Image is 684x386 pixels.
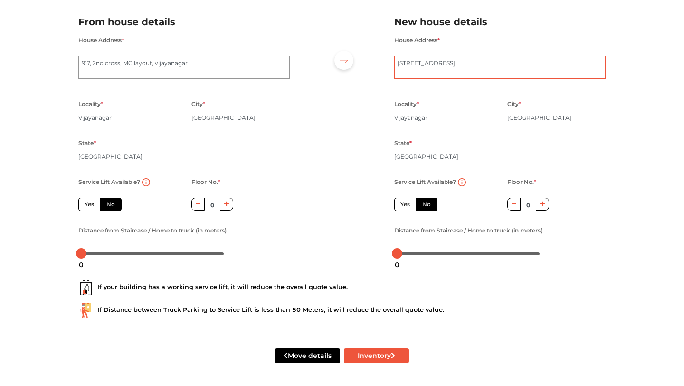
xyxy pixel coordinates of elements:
[394,176,456,188] label: Service Lift Available?
[507,176,536,188] label: Floor No.
[394,137,412,149] label: State
[394,98,419,110] label: Locality
[416,198,437,211] label: No
[391,257,403,273] div: 0
[394,14,606,30] h2: New house details
[78,176,140,188] label: Service Lift Available?
[507,98,521,110] label: City
[78,14,290,30] h2: From house details
[394,198,416,211] label: Yes
[78,280,94,295] img: ...
[394,224,542,237] label: Distance from Staircase / Home to truck (in meters)
[275,348,340,363] button: Move details
[78,224,227,237] label: Distance from Staircase / Home to truck (in meters)
[78,198,100,211] label: Yes
[191,176,220,188] label: Floor No.
[394,56,606,79] textarea: Marenahalli, Stage 2
[78,280,606,295] div: If your building has a working service lift, it will reduce the overall quote value.
[78,137,96,149] label: State
[78,34,124,47] label: House Address
[75,257,87,273] div: 0
[191,98,205,110] label: City
[78,98,103,110] label: Locality
[344,348,409,363] button: Inventory
[78,303,94,318] img: ...
[78,303,606,318] div: If Distance between Truck Parking to Service Lift is less than 50 Meters, it will reduce the over...
[100,198,122,211] label: No
[394,34,440,47] label: House Address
